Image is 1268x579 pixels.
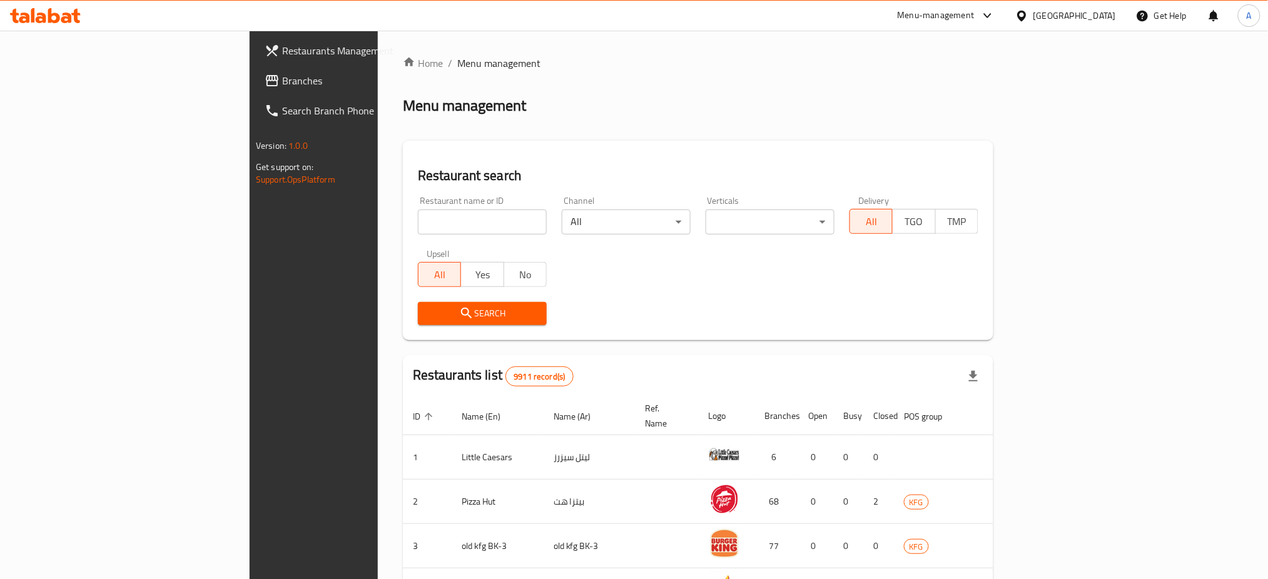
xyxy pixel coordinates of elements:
[799,480,834,524] td: 0
[562,209,691,234] div: All
[864,397,894,435] th: Closed
[834,524,864,568] td: 0
[418,302,547,325] button: Search
[255,36,462,66] a: Restaurants Management
[256,159,313,175] span: Get support on:
[413,409,437,424] span: ID
[288,138,308,154] span: 1.0.0
[418,166,978,185] h2: Restaurant search
[905,540,928,554] span: KFG
[898,213,930,231] span: TGO
[905,495,928,510] span: KFG
[544,480,636,524] td: بيتزا هت
[799,397,834,435] th: Open
[755,397,799,435] th: Branches
[1247,9,1252,23] span: A
[544,435,636,480] td: ليتل سيزرز
[427,249,450,258] label: Upsell
[544,524,636,568] td: old kfg BK-3
[892,209,935,234] button: TGO
[834,397,864,435] th: Busy
[505,366,573,386] div: Total records count
[941,213,973,231] span: TMP
[504,262,547,287] button: No
[256,138,287,154] span: Version:
[864,480,894,524] td: 2
[418,262,461,287] button: All
[858,196,890,205] label: Delivery
[646,401,684,431] span: Ref. Name
[413,366,574,386] h2: Restaurants list
[709,483,740,515] img: Pizza Hut
[452,524,544,568] td: old kfg BK-3
[799,435,834,480] td: 0
[755,480,799,524] td: 68
[755,435,799,480] td: 6
[403,56,993,71] nav: breadcrumb
[855,213,888,231] span: All
[428,306,537,321] span: Search
[418,209,547,234] input: Search for restaurant name or ID..
[904,409,958,424] span: POS group
[699,397,755,435] th: Logo
[466,266,499,284] span: Yes
[509,266,542,284] span: No
[256,171,335,188] a: Support.OpsPlatform
[282,43,452,58] span: Restaurants Management
[958,361,988,391] div: Export file
[282,103,452,118] span: Search Branch Phone
[457,56,540,71] span: Menu management
[506,371,572,383] span: 9911 record(s)
[834,435,864,480] td: 0
[755,524,799,568] td: 77
[255,96,462,126] a: Search Branch Phone
[452,480,544,524] td: Pizza Hut
[706,209,834,234] div: ​
[452,435,544,480] td: Little Caesars
[403,96,526,116] h2: Menu management
[424,266,456,284] span: All
[282,73,452,88] span: Branches
[935,209,978,234] button: TMP
[462,409,517,424] span: Name (En)
[709,439,740,470] img: Little Caesars
[709,528,740,559] img: old kfg BK-3
[460,262,504,287] button: Yes
[1033,9,1116,23] div: [GEOGRAPHIC_DATA]
[799,524,834,568] td: 0
[255,66,462,96] a: Branches
[864,524,894,568] td: 0
[834,480,864,524] td: 0
[850,209,893,234] button: All
[554,409,607,424] span: Name (Ar)
[864,435,894,480] td: 0
[898,8,975,23] div: Menu-management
